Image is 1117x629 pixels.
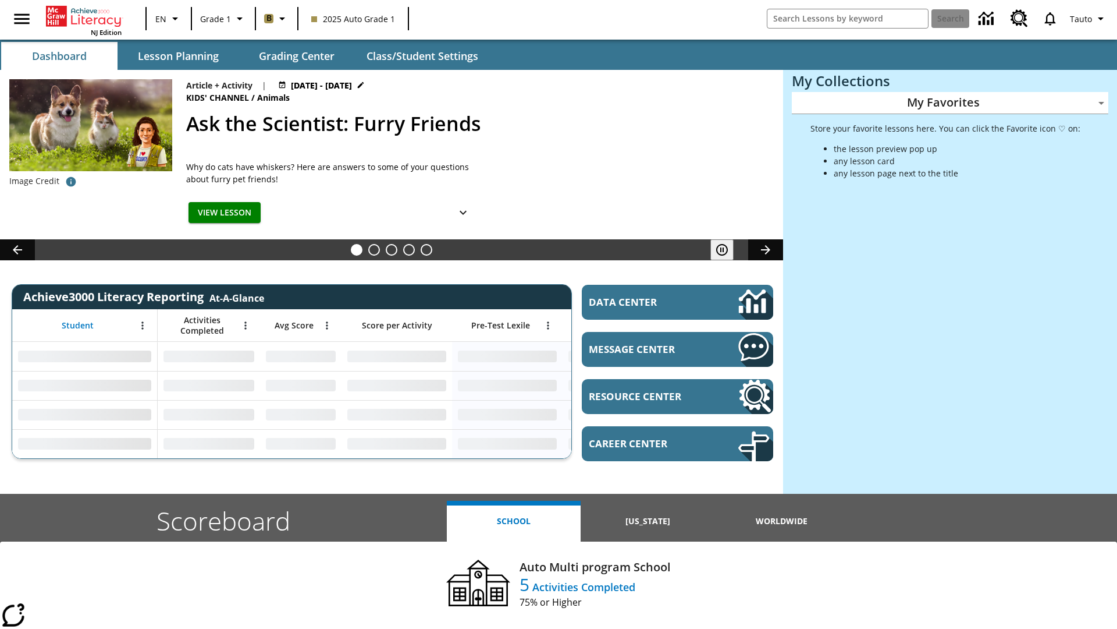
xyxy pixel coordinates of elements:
[259,50,335,63] span: Grading Center
[792,73,1108,89] h3: My Collections
[834,143,1080,155] li: the lesson preview pop up
[471,320,530,331] span: Pre-Test Lexile
[563,371,673,400] div: No Data,
[134,317,151,334] button: Open Menu
[582,426,773,461] a: Career Center
[209,289,264,305] div: At-A-Glance
[186,79,252,91] p: Article + Activity
[259,8,294,29] button: Boost Class color is light brown. Change class color
[351,244,362,256] button: Slide 1 Ask the Scientist: Furry Friends
[59,171,83,192] button: Credit: background: Nataba/iStock/Getty Images Plus inset: Janos Jantner
[368,244,380,256] button: Slide 2 Cars of the Future?
[260,400,341,429] div: No Data,
[266,11,272,26] span: B
[262,79,266,91] span: |
[32,50,87,63] span: Dashboard
[582,285,773,320] a: Data Center
[421,244,432,256] button: Slide 5 Remembering Justice O'Connor
[260,342,341,371] div: No Data,
[120,42,236,70] button: Lesson Planning
[260,429,341,458] div: No Data,
[589,390,703,403] span: Resource Center
[318,317,336,334] button: Open Menu
[792,92,1108,114] div: My Favorites
[529,580,635,594] span: Activities Completed
[163,315,240,336] span: Activities Completed
[195,8,251,29] button: Grade: Grade 1, Select a grade
[1065,8,1112,29] button: Profile/Settings
[386,244,397,256] button: Slide 3 Pre-release lesson
[158,371,260,400] div: No Data,
[748,239,783,260] button: Lesson carousel, Next
[357,42,488,70] button: Class/Student Settings
[403,244,415,256] button: Slide 4 The Cost of Tweeting
[447,501,581,542] button: School
[715,501,849,542] button: Worldwide
[563,400,673,429] div: No Data,
[5,2,39,36] button: Open side menu
[62,320,94,331] span: Student
[200,13,231,25] span: Grade 1
[1004,3,1035,34] a: Resource Center, Will open in new tab
[91,28,122,37] span: NJ Edition
[520,559,671,576] h4: Auto Multi program School
[158,400,260,429] div: No Data,
[520,573,529,596] span: 5
[188,202,261,224] button: View Lesson
[834,167,1080,179] li: any lesson page next to the title
[186,161,477,185] div: Why do cats have whiskers? Here are answers to some of your questions about furry pet friends!
[810,122,1080,135] p: Store your favorite lessons here. You can click the Favorite icon ♡ on:
[972,3,1004,35] a: Data Center
[589,295,699,309] span: Data Center
[251,92,255,103] span: /
[1035,3,1065,34] a: Notifications
[186,91,251,104] span: Kids' Channel
[46,3,122,37] div: Home
[834,155,1080,167] li: any lesson card
[582,379,773,414] a: Resource Center, Will open in new tab
[362,320,432,331] span: Score per Activity
[155,13,166,25] span: EN
[710,239,745,260] div: Pause
[367,50,478,63] span: Class/Student Settings
[710,239,734,260] button: Pause
[158,342,260,371] div: No Data,
[150,8,187,29] button: Language: EN, Select a language
[563,342,673,371] div: No Data,
[767,9,928,28] input: search field
[1,42,118,70] button: Dashboard
[239,42,355,70] button: Grading Center
[23,289,264,305] span: Achieve3000 Literacy Reporting
[582,332,773,367] a: Message Center
[138,50,219,63] span: Lesson Planning
[520,595,671,609] span: 75% or Higher
[276,79,367,91] button: Jul 11 - Oct 31 Choose Dates
[291,79,352,91] span: [DATE] - [DATE]
[9,79,172,171] img: Avatar of the scientist with a cat and dog standing in a grassy field in the background
[589,437,703,450] span: Career Center
[311,13,395,25] span: 2025 Auto Grade 1
[46,5,122,28] a: Home
[260,371,341,400] div: No Data,
[275,320,314,331] span: Avg Score
[451,202,475,224] button: Show Details
[158,429,260,458] div: No Data,
[589,342,703,356] span: Message Center
[257,91,292,104] span: Animals
[581,501,714,542] button: [US_STATE]
[563,429,673,458] div: No Data,
[9,175,59,187] p: Image Credit
[1070,13,1092,25] span: Tauto
[237,317,254,334] button: Open Menu
[539,317,557,334] button: Open Menu
[186,109,769,139] h2: Ask the Scientist: Furry Friends
[520,576,671,609] p: 5 Activities Completed 75% or Higher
